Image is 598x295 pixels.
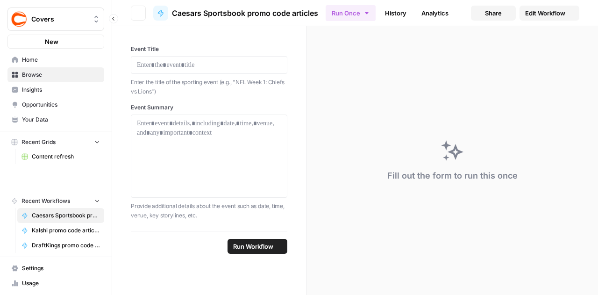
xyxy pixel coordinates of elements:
[22,264,100,273] span: Settings
[32,211,100,220] span: Caesars Sportsbook promo code articles
[22,86,100,94] span: Insights
[22,71,100,79] span: Browse
[379,6,412,21] a: History
[17,149,104,164] a: Content refresh
[172,7,318,19] span: Caesars Sportsbook promo code articles
[485,8,502,18] span: Share
[228,239,287,254] button: Run Workflow
[7,7,104,31] button: Workspace: Covers
[7,97,104,112] a: Opportunities
[525,8,565,18] span: Edit Workflow
[32,226,100,235] span: Kalshi promo code articles
[416,6,454,21] a: Analytics
[45,37,58,46] span: New
[458,6,496,21] a: Integrate
[32,241,100,250] span: DraftKings promo code articles
[21,138,56,146] span: Recent Grids
[471,6,516,21] button: Share
[22,115,100,124] span: Your Data
[21,197,70,205] span: Recent Workflows
[22,56,100,64] span: Home
[17,223,104,238] a: Kalshi promo code articles
[7,261,104,276] a: Settings
[7,35,104,49] button: New
[7,135,104,149] button: Recent Grids
[31,14,88,24] span: Covers
[22,279,100,288] span: Usage
[17,208,104,223] a: Caesars Sportsbook promo code articles
[7,276,104,291] a: Usage
[326,5,376,21] button: Run Once
[17,238,104,253] a: DraftKings promo code articles
[131,103,287,112] label: Event Summary
[7,112,104,127] a: Your Data
[7,194,104,208] button: Recent Workflows
[22,101,100,109] span: Opportunities
[131,201,287,220] p: Provide additional details about the event such as date, time, venue, key storylines, etc.
[11,11,28,28] img: Covers Logo
[131,45,287,53] label: Event Title
[387,169,518,182] div: Fill out the form to run this once
[7,82,104,97] a: Insights
[7,52,104,67] a: Home
[131,78,287,96] p: Enter the title of the sporting event (e.g., "NFL Week 1: Chiefs vs Lions")
[7,67,104,82] a: Browse
[153,6,318,21] a: Caesars Sportsbook promo code articles
[32,152,100,161] span: Content refresh
[520,6,579,21] a: Edit Workflow
[233,242,273,251] span: Run Workflow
